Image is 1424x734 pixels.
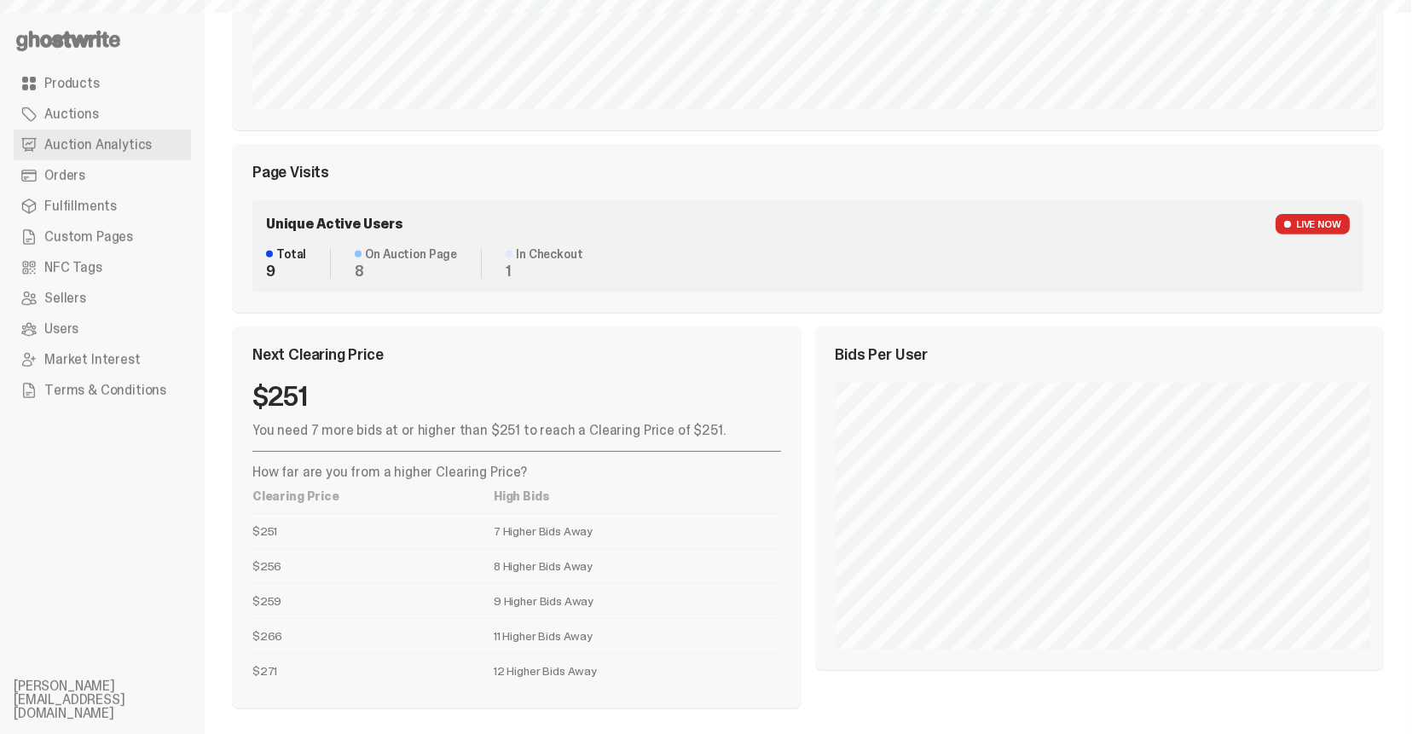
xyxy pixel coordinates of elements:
td: 9 Higher Bids Away [494,583,780,618]
span: Terms & Conditions [44,384,166,397]
span: Users [44,322,78,336]
td: $259 [252,583,494,618]
span: Products [44,77,100,90]
td: $271 [252,653,494,688]
span: LIVE NOW [1276,214,1350,234]
div: $251 [252,383,781,410]
span: Market Interest [44,353,141,367]
td: $256 [252,548,494,583]
span: Sellers [44,292,86,305]
dd: 1 [506,263,582,279]
a: Sellers [14,283,191,314]
td: 11 Higher Bids Away [494,618,780,653]
a: Market Interest [14,344,191,375]
a: Auction Analytics [14,130,191,160]
p: How far are you from a higher Clearing Price? [252,465,781,479]
span: Custom Pages [44,230,133,244]
dt: Total [266,248,306,260]
a: Auctions [14,99,191,130]
span: Orders [44,169,85,182]
td: $266 [252,618,494,653]
a: Fulfillments [14,191,191,222]
a: Users [14,314,191,344]
td: 12 Higher Bids Away [494,653,780,688]
th: High Bids [494,479,780,514]
span: Bids Per User [836,347,929,362]
span: Next Clearing Price [252,347,384,362]
dd: 8 [355,263,457,279]
a: Custom Pages [14,222,191,252]
td: 7 Higher Bids Away [494,513,780,548]
li: [PERSON_NAME][EMAIL_ADDRESS][DOMAIN_NAME] [14,679,218,720]
span: Unique Active Users [266,217,403,231]
th: Clearing Price [252,479,494,514]
p: You need 7 more bids at or higher than $251 to reach a Clearing Price of $251. [252,424,781,437]
dt: On Auction Page [355,248,457,260]
span: Page Visits [252,165,329,180]
a: Orders [14,160,191,191]
dd: 9 [266,263,306,279]
a: NFC Tags [14,252,191,283]
dt: In Checkout [506,248,582,260]
a: Products [14,68,191,99]
span: Auction Analytics [44,138,152,152]
td: 8 Higher Bids Away [494,548,780,583]
a: Terms & Conditions [14,375,191,406]
span: NFC Tags [44,261,102,275]
td: $251 [252,513,494,548]
span: Auctions [44,107,99,121]
span: Fulfillments [44,199,117,213]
